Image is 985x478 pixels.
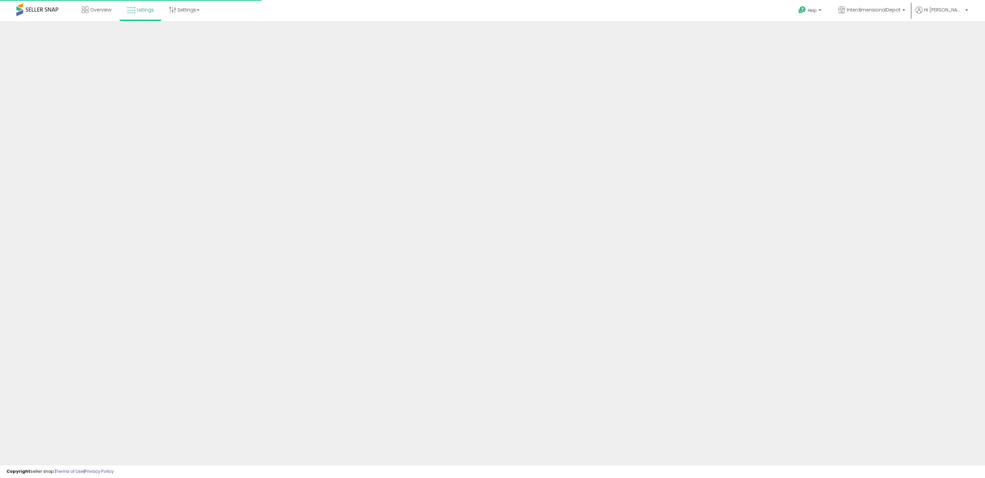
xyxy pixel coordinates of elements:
span: Listings [137,7,154,13]
span: Overview [90,7,111,13]
a: Help [793,1,828,21]
a: Hi [PERSON_NAME] [916,7,968,21]
span: InterdimensionalDepot [847,7,901,13]
span: Help [808,8,817,13]
i: Get Help [798,6,806,14]
span: Hi [PERSON_NAME] [924,7,963,13]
